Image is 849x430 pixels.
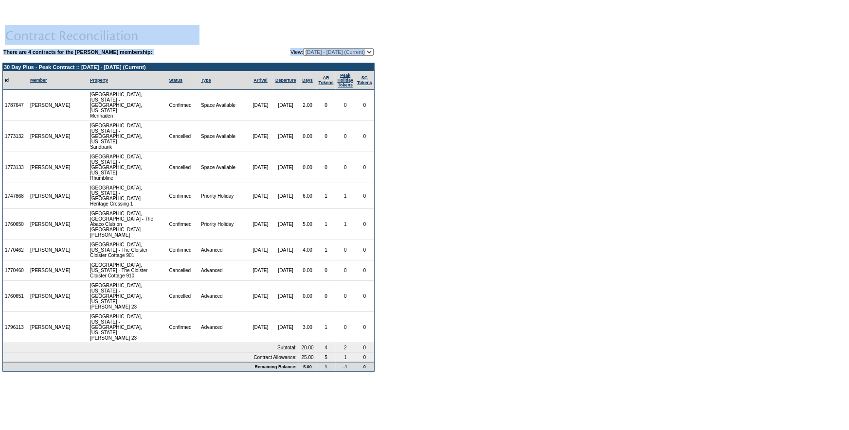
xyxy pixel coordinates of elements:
[28,312,72,343] td: [PERSON_NAME]
[248,209,272,240] td: [DATE]
[3,240,28,260] td: 1770462
[201,78,211,83] a: Type
[336,312,356,343] td: 0
[299,209,317,240] td: 5.00
[338,73,354,87] a: Peak HolidayTokens
[88,183,167,209] td: [GEOGRAPHIC_DATA], [US_STATE] - [GEOGRAPHIC_DATA] Heritage Crossing 1
[28,209,72,240] td: [PERSON_NAME]
[248,90,272,121] td: [DATE]
[299,121,317,152] td: 0.00
[317,343,336,353] td: 4
[355,312,374,343] td: 0
[167,183,199,209] td: Confirmed
[28,281,72,312] td: [PERSON_NAME]
[248,240,272,260] td: [DATE]
[317,260,336,281] td: 0
[299,281,317,312] td: 0.00
[317,121,336,152] td: 0
[88,90,167,121] td: [GEOGRAPHIC_DATA], [US_STATE] - [GEOGRAPHIC_DATA], [US_STATE] Menhaden
[273,121,299,152] td: [DATE]
[3,63,374,71] td: 30 Day Plus - Peak Contract :: [DATE] - [DATE] (Current)
[167,260,199,281] td: Cancelled
[3,71,28,90] td: Id
[355,260,374,281] td: 0
[90,78,108,83] a: Property
[88,121,167,152] td: [GEOGRAPHIC_DATA], [US_STATE] - [GEOGRAPHIC_DATA], [US_STATE] Sandbank
[299,183,317,209] td: 6.00
[273,152,299,183] td: [DATE]
[317,281,336,312] td: 0
[3,183,28,209] td: 1747868
[3,343,299,353] td: Subtotal:
[299,312,317,343] td: 3.00
[273,260,299,281] td: [DATE]
[88,281,167,312] td: [GEOGRAPHIC_DATA], [US_STATE] - [GEOGRAPHIC_DATA], [US_STATE] [PERSON_NAME] 23
[169,78,183,83] a: Status
[355,209,374,240] td: 0
[28,240,72,260] td: [PERSON_NAME]
[248,152,272,183] td: [DATE]
[167,240,199,260] td: Confirmed
[317,209,336,240] td: 1
[199,281,248,312] td: Advanced
[336,152,356,183] td: 0
[199,240,248,260] td: Advanced
[273,240,299,260] td: [DATE]
[355,121,374,152] td: 0
[199,260,248,281] td: Advanced
[88,152,167,183] td: [GEOGRAPHIC_DATA], [US_STATE] - [GEOGRAPHIC_DATA], [US_STATE] Rhumbline
[28,121,72,152] td: [PERSON_NAME]
[299,343,317,353] td: 20.00
[336,183,356,209] td: 1
[88,240,167,260] td: [GEOGRAPHIC_DATA], [US_STATE] - The Cloister Cloister Cottage 901
[355,281,374,312] td: 0
[241,48,374,56] td: View:
[273,90,299,121] td: [DATE]
[248,260,272,281] td: [DATE]
[3,353,299,362] td: Contract Allowance:
[299,260,317,281] td: 0.00
[3,49,152,55] b: There are 4 contracts for the [PERSON_NAME] membership:
[248,312,272,343] td: [DATE]
[248,183,272,209] td: [DATE]
[299,240,317,260] td: 4.00
[167,152,199,183] td: Cancelled
[273,183,299,209] td: [DATE]
[317,362,336,371] td: 1
[28,152,72,183] td: [PERSON_NAME]
[167,121,199,152] td: Cancelled
[336,90,356,121] td: 0
[317,90,336,121] td: 0
[253,78,268,83] a: Arrival
[28,90,72,121] td: [PERSON_NAME]
[336,121,356,152] td: 0
[3,362,299,371] td: Remaining Balance:
[336,343,356,353] td: 2
[336,362,356,371] td: -1
[273,281,299,312] td: [DATE]
[355,343,374,353] td: 0
[355,90,374,121] td: 0
[317,183,336,209] td: 1
[3,312,28,343] td: 1796113
[317,152,336,183] td: 0
[275,78,296,83] a: Departure
[302,78,313,83] a: Days
[199,90,248,121] td: Space Available
[88,312,167,343] td: [GEOGRAPHIC_DATA], [US_STATE] - [GEOGRAPHIC_DATA], [US_STATE] [PERSON_NAME] 23
[336,260,356,281] td: 0
[199,183,248,209] td: Priority Holiday
[273,209,299,240] td: [DATE]
[167,209,199,240] td: Confirmed
[319,75,334,85] a: ARTokens
[3,260,28,281] td: 1770460
[355,362,374,371] td: 0
[3,90,28,121] td: 1787647
[199,209,248,240] td: Priority Holiday
[3,281,28,312] td: 1760651
[167,281,199,312] td: Cancelled
[355,183,374,209] td: 0
[199,152,248,183] td: Space Available
[317,312,336,343] td: 1
[355,240,374,260] td: 0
